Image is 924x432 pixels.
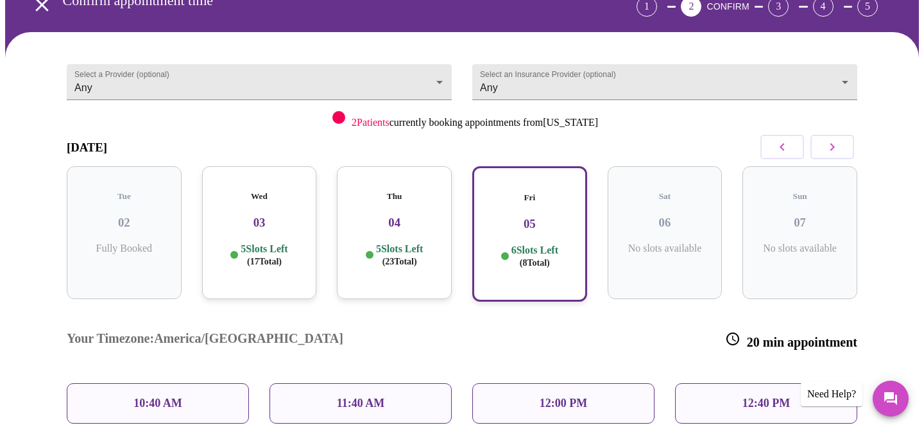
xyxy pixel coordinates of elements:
p: 10:40 AM [133,397,182,410]
h5: Sat [618,191,712,202]
h3: 07 [753,216,847,230]
h3: 05 [484,217,576,231]
p: No slots available [618,243,712,254]
p: 11:40 AM [337,397,385,410]
h5: Tue [77,191,171,202]
p: 5 Slots Left [376,243,423,268]
h5: Fri [484,193,576,203]
p: No slots available [753,243,847,254]
h3: Your Timezone: America/[GEOGRAPHIC_DATA] [67,331,343,350]
h3: 03 [212,216,307,230]
p: 12:40 PM [742,397,790,410]
span: CONFIRM [706,1,749,12]
div: Any [472,64,857,100]
h3: [DATE] [67,141,107,155]
span: ( 8 Total) [520,258,550,268]
p: 6 Slots Left [511,244,558,269]
span: ( 23 Total) [382,257,417,266]
p: currently booking appointments from [US_STATE] [352,117,598,128]
span: ( 17 Total) [247,257,282,266]
h3: 02 [77,216,171,230]
div: Any [67,64,452,100]
h5: Wed [212,191,307,202]
p: Fully Booked [77,243,171,254]
h5: Thu [347,191,441,202]
p: 12:00 PM [540,397,587,410]
button: Messages [873,381,909,417]
h5: Sun [753,191,847,202]
span: 2 Patients [352,117,389,128]
h3: 06 [618,216,712,230]
h3: 04 [347,216,441,230]
p: 5 Slots Left [241,243,287,268]
div: Need Help? [801,382,862,406]
h3: 20 min appointment [725,331,857,350]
